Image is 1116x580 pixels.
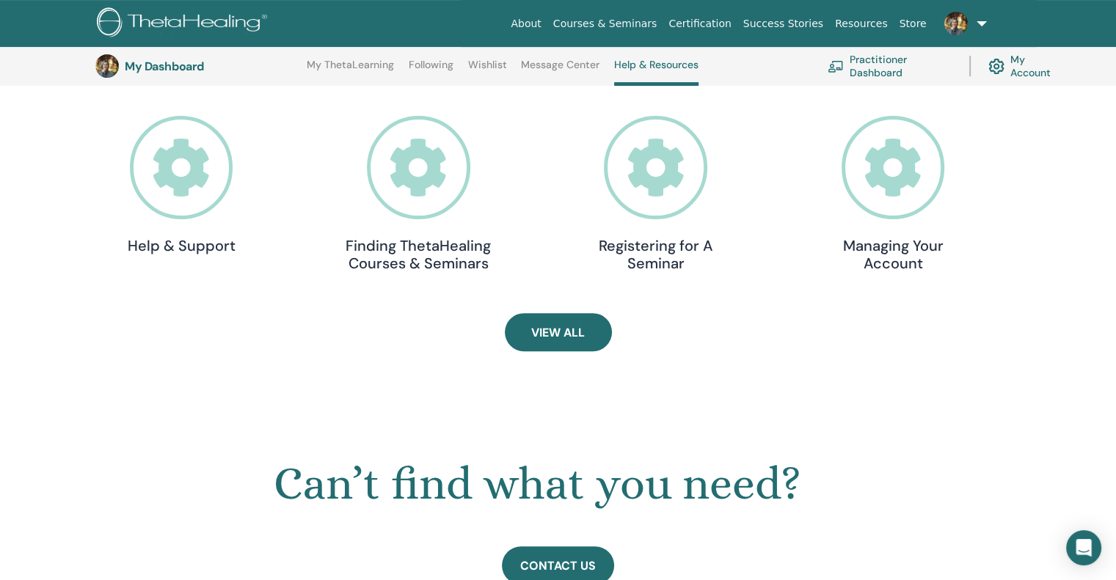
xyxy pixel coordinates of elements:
[345,237,492,272] h4: Finding ThetaHealing Courses & Seminars
[95,54,119,78] img: default.jpg
[521,59,599,82] a: Message Center
[894,10,933,37] a: Store
[97,7,272,40] img: logo.png
[583,237,729,272] h4: Registering for A Seminar
[307,59,394,82] a: My ThetaLearning
[345,116,492,272] a: Finding ThetaHealing Courses & Seminars
[820,116,966,272] a: Managing Your Account
[988,55,1004,78] img: cog.svg
[63,457,1011,511] h1: Can’t find what you need?
[828,60,844,72] img: chalkboard-teacher.svg
[663,10,737,37] a: Certification
[820,237,966,272] h4: Managing Your Account
[520,558,596,573] span: Contact Us
[108,237,255,254] h4: Help & Support
[828,50,952,82] a: Practitioner Dashboard
[468,59,507,82] a: Wishlist
[547,10,663,37] a: Courses & Seminars
[988,50,1062,82] a: My Account
[944,12,968,35] img: default.jpg
[583,116,729,272] a: Registering for A Seminar
[108,116,255,254] a: Help & Support
[614,59,699,86] a: Help & Resources
[737,10,829,37] a: Success Stories
[409,59,453,82] a: Following
[125,59,271,73] h3: My Dashboard
[1066,530,1101,565] div: Open Intercom Messenger
[531,325,585,340] span: View All
[505,313,612,351] a: View All
[505,10,547,37] a: About
[829,10,894,37] a: Resources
